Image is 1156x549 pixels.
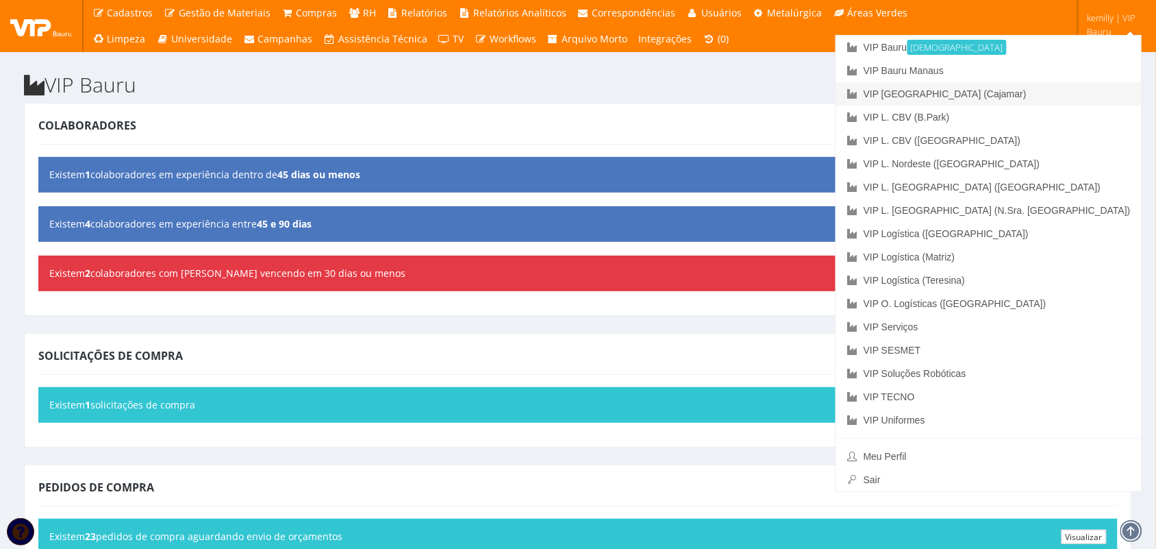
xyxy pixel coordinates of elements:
b: 4 [85,217,90,230]
a: VIP L. CBV ([GEOGRAPHIC_DATA]) [836,129,1142,152]
span: Workflows [490,32,536,45]
a: VIP Logística (Matriz) [836,245,1142,269]
a: VIP TECNO [836,385,1142,408]
b: 1 [85,168,90,181]
a: VIP L. Nordeste ([GEOGRAPHIC_DATA]) [836,152,1142,175]
a: VIP Bauru[DEMOGRAPHIC_DATA] [836,36,1142,59]
span: RH [363,6,376,19]
span: Arquivo Morto [562,32,628,45]
a: Visualizar [1061,530,1107,544]
a: VIP O. Logísticas ([GEOGRAPHIC_DATA]) [836,292,1142,315]
span: Campanhas [258,32,313,45]
b: 1 [85,398,90,411]
span: Solicitações de Compra [38,348,183,363]
small: [DEMOGRAPHIC_DATA] [907,40,1007,55]
h2: VIP Bauru [24,73,1132,96]
span: Metalúrgica [768,6,822,19]
span: Relatórios Analíticos [473,6,566,19]
a: Campanhas [238,26,318,52]
a: Workflows [470,26,542,52]
a: VIP Uniformes [836,408,1142,432]
a: (0) [698,26,735,52]
div: Existem colaboradores em experiência dentro de [38,157,1118,193]
div: Existem colaboradores com [PERSON_NAME] vencendo em 30 dias ou menos [38,256,1118,291]
span: (0) [718,32,729,45]
a: Assistência Técnica [318,26,433,52]
span: Integrações [639,32,692,45]
span: Universidade [171,32,232,45]
span: Cadastros [108,6,153,19]
span: Pedidos de Compra [38,480,154,495]
span: Compras [297,6,338,19]
a: Universidade [151,26,238,52]
a: VIP Bauru Manaus [836,59,1142,82]
a: VIP [GEOGRAPHIC_DATA] (Cajamar) [836,82,1142,106]
a: VIP Soluções Robóticas [836,362,1142,385]
a: Integrações [633,26,698,52]
img: logo [10,16,72,36]
a: Arquivo Morto [542,26,633,52]
span: Assistência Técnica [338,32,427,45]
a: VIP L. [GEOGRAPHIC_DATA] (N.Sra. [GEOGRAPHIC_DATA]) [836,199,1142,222]
a: VIP L. CBV (B.Park) [836,106,1142,129]
a: VIP L. [GEOGRAPHIC_DATA] ([GEOGRAPHIC_DATA]) [836,175,1142,199]
a: VIP SESMET [836,339,1142,362]
span: Limpeza [108,32,146,45]
a: VIP Logística (Teresina) [836,269,1142,292]
span: TV [453,32,464,45]
a: VIP Logística ([GEOGRAPHIC_DATA]) [836,222,1142,245]
span: Gestão de Materiais [179,6,271,19]
div: Existem solicitações de compra [38,387,1118,423]
a: Sair [836,468,1142,491]
a: Limpeza [87,26,151,52]
span: kemilly | VIP Bauru [1087,11,1138,38]
a: VIP Serviços [836,315,1142,339]
span: Colaboradores [38,118,136,133]
b: 45 dias ou menos [277,168,360,181]
b: 2 [85,267,90,280]
b: 45 e 90 dias [257,217,312,230]
b: 23 [85,530,96,543]
span: Relatórios [402,6,448,19]
div: Existem colaboradores em experiência entre [38,206,1118,242]
span: Correspondências [592,6,676,19]
span: Usuários [701,6,742,19]
span: Áreas Verdes [848,6,908,19]
a: Meu Perfil [836,445,1142,468]
a: TV [433,26,470,52]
